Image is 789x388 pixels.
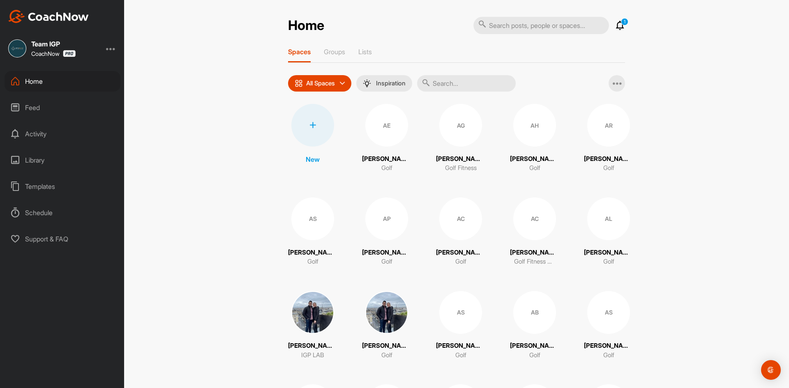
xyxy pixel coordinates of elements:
p: [PERSON_NAME] [510,341,559,351]
p: New [306,154,320,164]
img: icon [295,79,303,87]
div: AS [587,291,630,334]
p: Spaces [288,48,311,56]
p: Golf Fitness + Biomechanics [514,257,555,266]
p: [PERSON_NAME] [288,341,337,351]
p: Golf [529,351,540,360]
p: [PERSON_NAME] [436,341,485,351]
div: Home [5,71,120,92]
p: 1 [621,18,628,25]
input: Search... [417,75,516,92]
div: AR [587,104,630,147]
a: AG[PERSON_NAME]Golf Fitness [436,104,485,173]
p: Inspiration [376,80,406,87]
p: Golf [529,163,540,173]
p: [PERSON_NAME] [584,248,633,257]
a: [PERSON_NAME]Golf [362,291,411,360]
div: AB [513,291,556,334]
a: AL[PERSON_NAME]Golf [584,197,633,266]
a: AC[PERSON_NAME]Golf Fitness + Biomechanics [510,197,559,266]
p: Golf [455,351,466,360]
p: [PERSON_NAME] [288,248,337,257]
a: AS[PERSON_NAME]Golf [288,197,337,266]
a: AE[PERSON_NAME]Golf [362,104,411,173]
p: Golf Fitness [445,163,477,173]
div: AS [439,291,482,334]
p: [PERSON_NAME] [436,248,485,257]
div: Open Intercom Messenger [761,360,781,380]
p: [PERSON_NAME] [510,248,559,257]
p: [PERSON_NAME] [584,154,633,164]
a: AC[PERSON_NAME]Golf [436,197,485,266]
div: AC [439,197,482,240]
div: AH [513,104,556,147]
img: square_e0e789422dce9d0ab134a66d997459c5.jpg [365,291,408,334]
p: Golf [603,351,614,360]
div: Feed [5,97,120,118]
div: Schedule [5,202,120,223]
a: AS[PERSON_NAME]Golf [436,291,485,360]
a: AH[PERSON_NAME]Golf [510,104,559,173]
p: Golf [381,257,392,266]
p: Lists [358,48,372,56]
p: [PERSON_NAME] [362,341,411,351]
p: Golf [603,257,614,266]
p: Golf [381,163,392,173]
a: AR[PERSON_NAME]Golf [584,104,633,173]
div: AC [513,197,556,240]
a: AS[PERSON_NAME]Golf [584,291,633,360]
img: CoachNow [8,10,89,23]
div: Templates [5,176,120,197]
a: AB[PERSON_NAME]Golf [510,291,559,360]
h2: Home [288,18,324,34]
img: square_9f93f7697f7b29552b29e1fde1a77364.jpg [8,39,26,57]
p: Golf [307,257,318,266]
p: Golf [455,257,466,266]
img: menuIcon [363,79,371,87]
input: Search posts, people or spaces... [473,17,609,34]
div: Activity [5,124,120,144]
p: [PERSON_NAME] [436,154,485,164]
div: Library [5,150,120,170]
p: [PERSON_NAME] [584,341,633,351]
a: [PERSON_NAME]IGP LAB [288,291,337,360]
div: CoachNow [31,50,76,57]
div: AP [365,197,408,240]
div: Support & FAQ [5,229,120,249]
p: [PERSON_NAME] [362,154,411,164]
p: Golf [381,351,392,360]
div: AG [439,104,482,147]
p: Golf [603,163,614,173]
p: [PERSON_NAME] [362,248,411,257]
a: AP[PERSON_NAME]Golf [362,197,411,266]
img: CoachNow Pro [63,50,76,57]
div: Team IGP [31,41,76,47]
div: AS [291,197,334,240]
img: square_e0e789422dce9d0ab134a66d997459c5.jpg [291,291,334,334]
div: AE [365,104,408,147]
p: All Spaces [306,80,335,87]
div: AL [587,197,630,240]
p: [PERSON_NAME] [510,154,559,164]
p: IGP LAB [301,351,324,360]
p: Groups [324,48,345,56]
